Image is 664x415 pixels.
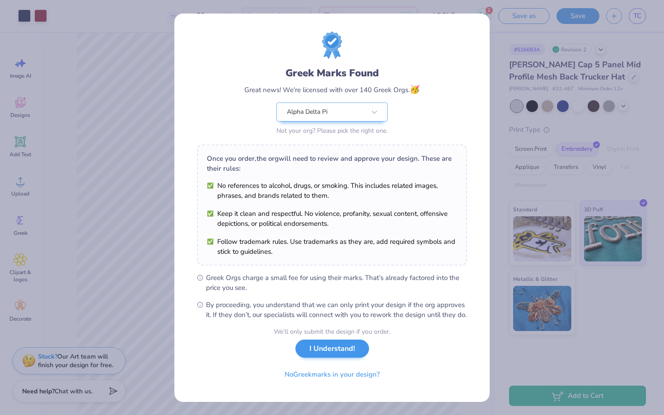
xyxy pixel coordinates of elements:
button: NoGreekmarks in your design? [277,365,388,384]
li: No references to alcohol, drugs, or smoking. This includes related images, phrases, and brands re... [207,181,457,201]
span: 🥳 [410,84,420,95]
li: Keep it clean and respectful. No violence, profanity, sexual content, offensive depictions, or po... [207,209,457,228]
div: Great news! We're licensed with over 140 Greek Orgs. [244,84,420,96]
div: We’ll only submit the design if you order. [274,327,390,336]
div: Once you order, the org will need to review and approve your design. These are their rules: [207,154,457,173]
img: License badge [322,32,342,59]
div: Greek Marks Found [285,66,379,80]
button: I Understand! [295,340,369,358]
li: Follow trademark rules. Use trademarks as they are, add required symbols and stick to guidelines. [207,237,457,256]
span: By proceeding, you understand that we can only print your design if the org approves it. If they ... [206,300,467,320]
div: Not your org? Please pick the right one. [276,126,388,135]
span: Greek Orgs charge a small fee for using their marks. That’s already factored into the price you see. [206,273,467,293]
